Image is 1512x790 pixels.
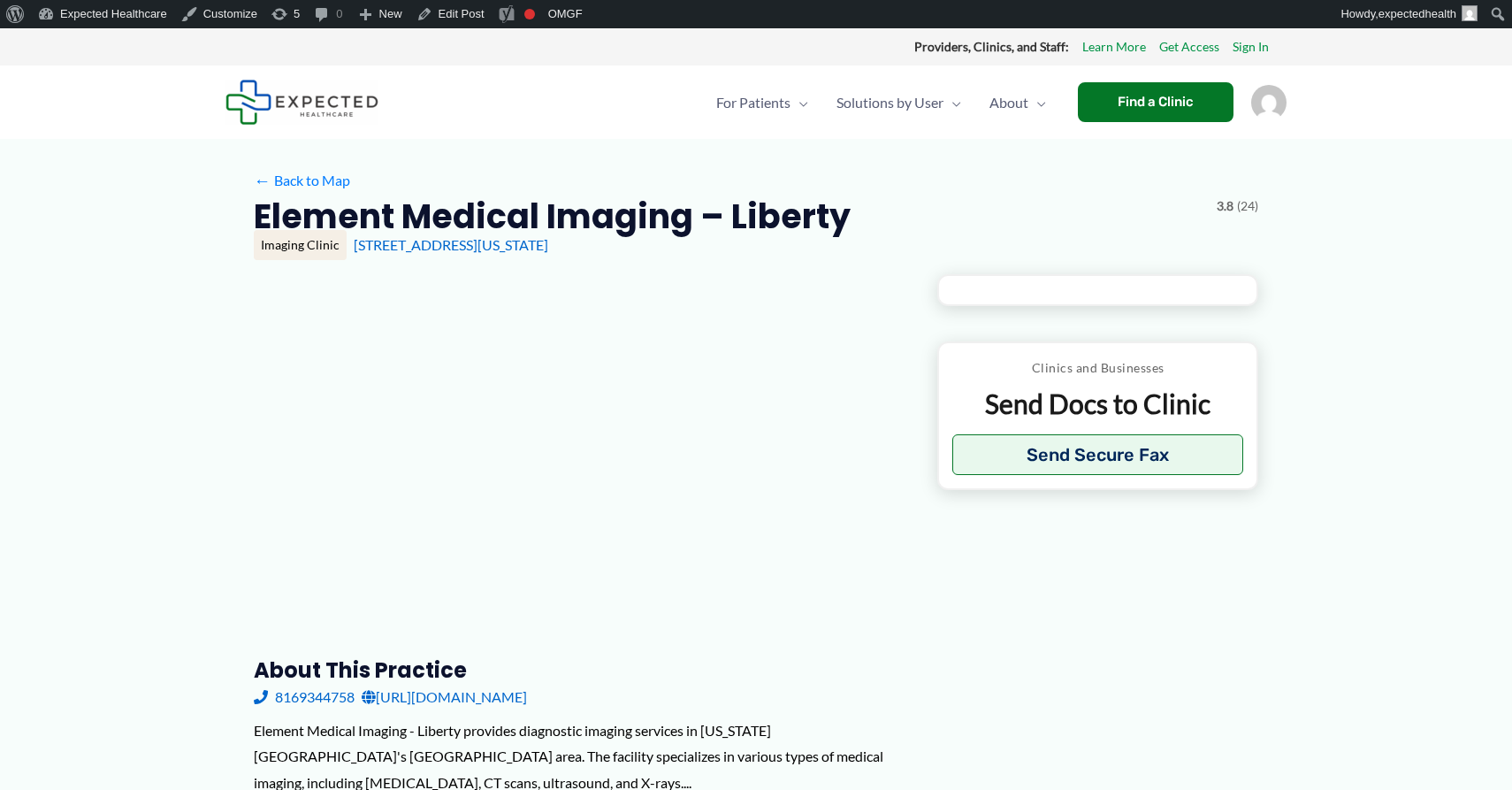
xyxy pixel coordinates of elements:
[943,72,961,134] span: Menu Toggle
[254,167,350,194] a: ←Back to Map
[836,72,943,134] span: Solutions by User
[975,72,1060,134] a: AboutMenu Toggle
[716,72,790,134] span: For Patients
[1028,72,1046,134] span: Menu Toggle
[952,357,1243,380] p: Clinics and Businesses
[1237,195,1258,218] span: (24)
[1159,35,1219,58] a: Get Access
[254,656,909,684] h3: About this practice
[952,387,1243,421] p: Send Docs to Clinic
[914,39,1069,54] strong: Providers, Clinics, and Staff:
[1233,35,1269,58] a: Sign In
[822,72,975,134] a: Solutions by UserMenu Toggle
[1078,82,1233,122] a: Find a Clinic
[254,684,355,710] a: 8169344758
[989,72,1028,134] span: About
[790,72,808,134] span: Menu Toggle
[354,236,548,253] a: [STREET_ADDRESS][US_STATE]
[952,434,1243,475] button: Send Secure Fax
[254,230,347,260] div: Imaging Clinic
[702,72,1060,134] nav: Primary Site Navigation
[1082,35,1146,58] a: Learn More
[362,684,527,710] a: [URL][DOMAIN_NAME]
[1378,7,1456,20] span: expectedhealth
[254,172,271,188] span: ←
[524,9,535,19] div: Focus keyphrase not set
[702,72,822,134] a: For PatientsMenu Toggle
[225,80,378,125] img: Expected Healthcare Logo - side, dark font, small
[1251,92,1287,109] a: Account icon link
[1217,195,1233,218] span: 3.8
[254,195,851,238] h2: Element Medical Imaging – Liberty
